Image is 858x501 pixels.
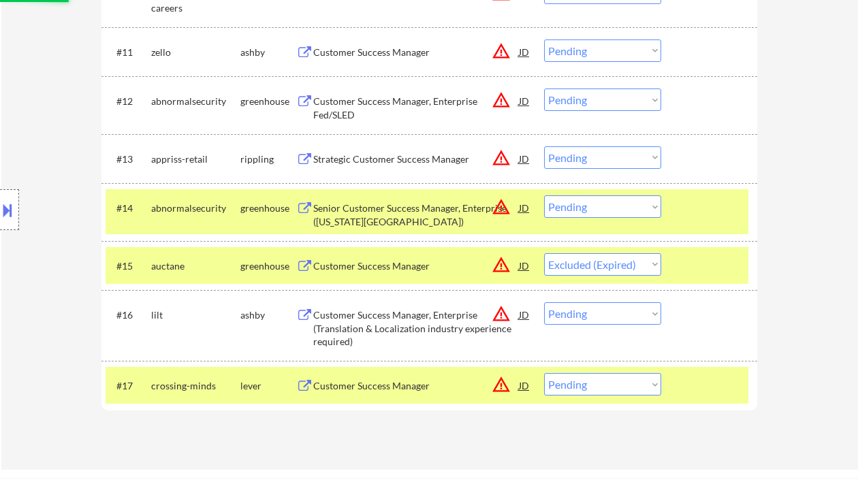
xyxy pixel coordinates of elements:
[240,46,296,59] div: ashby
[240,95,296,108] div: greenhouse
[313,379,519,393] div: Customer Success Manager
[492,148,511,167] button: warning_amber
[492,255,511,274] button: warning_amber
[116,46,140,59] div: #11
[518,88,531,113] div: JD
[151,379,240,393] div: crossing-minds
[313,152,519,166] div: Strategic Customer Success Manager
[492,304,511,323] button: warning_amber
[313,259,519,273] div: Customer Success Manager
[240,259,296,273] div: greenhouse
[492,375,511,394] button: warning_amber
[492,91,511,110] button: warning_amber
[518,302,531,327] div: JD
[518,39,531,64] div: JD
[518,253,531,278] div: JD
[240,379,296,393] div: lever
[492,42,511,61] button: warning_amber
[313,95,519,121] div: Customer Success Manager, Enterprise Fed/SLED
[492,197,511,216] button: warning_amber
[116,379,140,393] div: #17
[240,201,296,215] div: greenhouse
[240,308,296,322] div: ashby
[313,46,519,59] div: Customer Success Manager
[240,152,296,166] div: rippling
[518,373,531,398] div: JD
[313,201,519,228] div: Senior Customer Success Manager, Enterprise ([US_STATE][GEOGRAPHIC_DATA])
[518,195,531,220] div: JD
[151,46,240,59] div: zello
[313,308,519,349] div: Customer Success Manager, Enterprise (Translation & Localization industry experience required)
[518,146,531,171] div: JD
